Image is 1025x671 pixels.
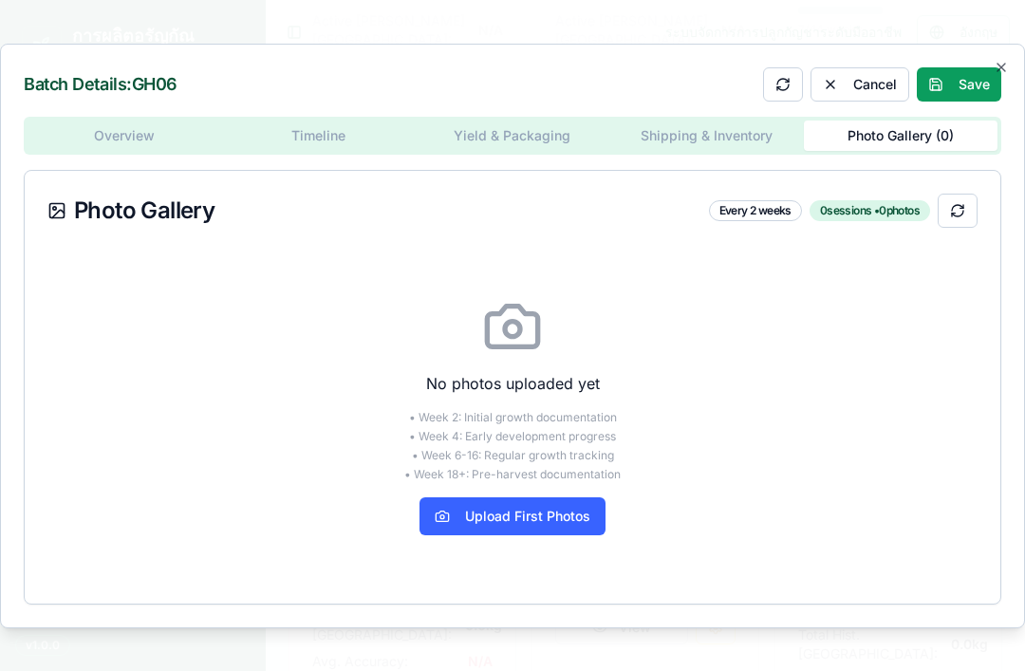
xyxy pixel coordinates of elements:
[28,121,221,151] button: Overview
[416,121,609,151] button: Yield & Packaging
[804,121,997,151] button: Photo Gallery ( 0 )
[917,67,1001,102] button: Save
[47,410,978,425] p: • Week 2: Initial growth documentation
[47,429,978,444] p: • Week 4: Early development progress
[47,467,978,482] p: • Week 18+: Pre-harvest documentation
[221,121,415,151] button: Timeline
[811,67,909,102] button: Cancel
[419,497,606,535] button: Upload First Photos
[709,200,802,221] div: Every 2 weeks
[47,448,978,463] p: • Week 6-16: Regular growth tracking
[47,372,978,395] p: No photos uploaded yet
[24,76,177,93] h2: Batch Details: GH06
[810,200,930,221] div: 0 sessions • 0 photos
[609,121,803,151] button: Shipping & Inventory
[47,199,214,222] span: Photo Gallery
